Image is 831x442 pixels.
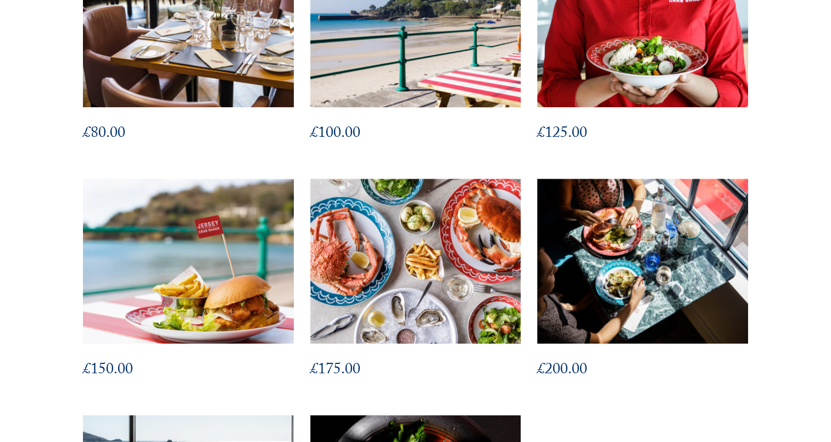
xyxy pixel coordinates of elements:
[537,121,545,148] span: £
[310,121,318,148] span: £
[537,121,587,148] bdi: 125.00
[537,357,587,384] bdi: 200.00
[310,179,521,415] a: £175.00
[310,357,360,384] bdi: 175.00
[310,357,318,384] span: £
[537,357,545,384] span: £
[537,179,748,415] a: £200.00
[310,121,360,148] bdi: 100.00
[83,357,133,384] bdi: 150.00
[83,179,293,415] a: £150.00
[83,357,91,384] span: £
[83,121,91,148] span: £
[83,121,125,148] bdi: 80.00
